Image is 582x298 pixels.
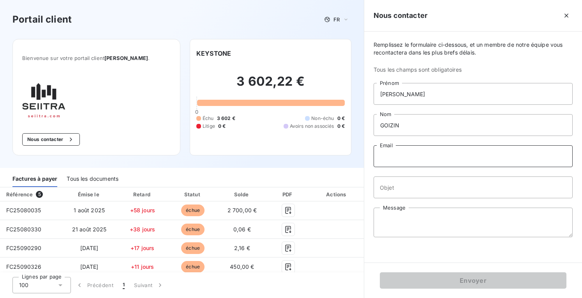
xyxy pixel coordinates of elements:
[22,80,72,121] img: Company logo
[203,123,215,130] span: Litige
[234,245,250,251] span: 2,16 €
[123,281,125,289] span: 1
[71,277,118,293] button: Précédent
[311,115,334,122] span: Non-échu
[169,190,216,198] div: Statut
[196,74,345,97] h2: 3 602,22 €
[118,277,129,293] button: 1
[337,115,345,122] span: 0 €
[195,109,198,115] span: 0
[6,245,42,251] span: FC25090290
[22,133,80,146] button: Nous contacter
[337,123,345,130] span: 0 €
[268,190,309,198] div: PDF
[74,207,105,213] span: 1 août 2025
[203,115,214,122] span: Échu
[312,190,362,198] div: Actions
[374,83,573,105] input: placeholder
[181,224,205,235] span: échue
[36,191,43,198] span: 5
[374,41,573,56] span: Remplissez le formulaire ci-dessous, et un membre de notre équipe vous recontactera dans les plus...
[333,16,340,23] span: FR
[72,226,107,233] span: 21 août 2025
[233,226,251,233] span: 0,06 €
[217,115,235,122] span: 3 602 €
[374,10,427,21] h5: Nous contacter
[218,123,226,130] span: 0 €
[181,205,205,216] span: échue
[131,245,154,251] span: +17 jours
[290,123,334,130] span: Avoirs non associés
[219,190,265,198] div: Solde
[374,145,573,167] input: placeholder
[230,263,254,270] span: 450,00 €
[104,55,148,61] span: [PERSON_NAME]
[22,55,171,61] span: Bienvenue sur votre portail client .
[181,261,205,273] span: échue
[380,272,566,289] button: Envoyer
[67,171,118,187] div: Tous les documents
[130,207,155,213] span: +58 jours
[63,190,115,198] div: Émise le
[129,277,169,293] button: Suivant
[196,49,231,58] h6: KEYSTONE
[6,226,42,233] span: FC25080330
[374,176,573,198] input: placeholder
[130,226,155,233] span: +38 jours
[19,281,28,289] span: 100
[228,207,257,213] span: 2 700,00 €
[118,190,166,198] div: Retard
[6,191,33,197] div: Référence
[6,207,41,213] span: FC25080035
[80,245,99,251] span: [DATE]
[80,263,99,270] span: [DATE]
[181,242,205,254] span: échue
[12,12,72,26] h3: Portail client
[374,114,573,136] input: placeholder
[6,263,42,270] span: FC25090326
[131,263,154,270] span: +11 jours
[374,66,573,74] span: Tous les champs sont obligatoires
[12,171,57,187] div: Factures à payer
